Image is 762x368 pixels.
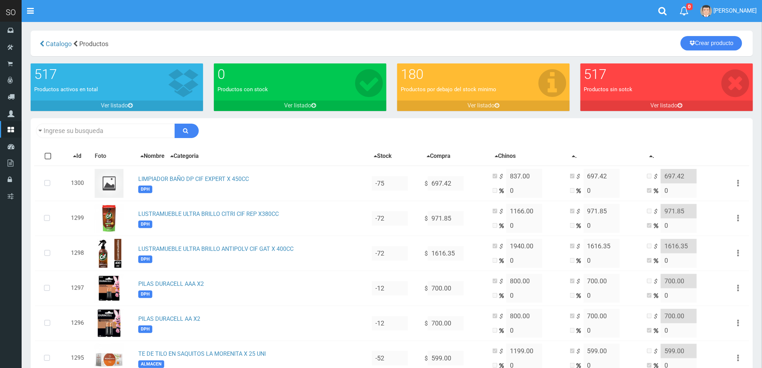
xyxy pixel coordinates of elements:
[68,236,92,271] td: 1298
[138,245,293,252] a: LUSTRAMUEBLE ULTRA BRILLO ANTIPOLV CIF GAT X 400CC
[714,7,757,14] span: [PERSON_NAME]
[700,5,712,17] img: User Image
[422,236,490,271] td: $
[138,280,204,287] a: PILAS DURACELL AAA X2
[499,278,506,286] i: $
[95,204,124,233] img: ...
[44,40,72,48] a: Catalogo
[138,350,266,357] a: TE DE TILO EN SAQUITOS LA MORENITA X 25 UNI
[422,271,490,306] td: $
[422,166,490,201] td: $
[570,152,579,161] button: .
[647,152,656,161] button: .
[138,221,152,228] span: DPH
[138,186,152,193] span: DPH
[654,208,661,216] i: $
[467,102,494,109] font: Ver listado
[425,152,453,161] button: Compra
[138,360,164,368] span: ALMACEN
[34,86,98,93] font: Productos activos en total
[499,312,506,321] i: $
[577,173,584,181] i: $
[686,3,693,10] span: 0
[581,101,753,111] a: Ver listado
[31,101,203,111] a: Ver listado
[95,169,124,198] img: ...
[654,243,661,251] i: $
[36,124,175,138] input: Ingrese su busqueda
[138,325,152,333] span: DPH
[34,66,57,82] font: 517
[138,315,200,322] a: PILAS DURACELL AA X2
[71,152,84,161] button: Id
[577,312,584,321] i: $
[101,102,128,109] font: Ver listado
[138,256,152,263] span: DPH
[577,347,584,356] i: $
[577,208,584,216] i: $
[68,271,92,306] td: 1297
[68,201,92,236] td: 1299
[499,173,506,181] i: $
[584,66,607,82] font: 517
[138,176,249,182] a: LIMPIADOR BAÑO DP CIF EXPERT X 450CC
[577,243,584,251] i: $
[401,66,423,82] font: 180
[68,166,92,201] td: 1300
[79,40,108,48] span: Productos
[499,208,506,216] i: $
[397,101,570,111] a: Ver listado
[584,86,633,93] font: Productos sin sotck
[168,152,201,161] button: Categoria
[68,306,92,341] td: 1296
[95,274,124,303] img: ...
[654,173,661,181] i: $
[422,201,490,236] td: $
[577,278,584,286] i: $
[92,147,135,166] th: Foto
[214,101,386,111] a: Ver listado
[138,291,152,298] span: DPH
[372,152,394,161] button: Stock
[46,40,72,48] span: Catalogo
[138,152,167,161] button: Nombre
[499,243,506,251] i: $
[95,309,124,338] img: ...
[138,210,279,217] a: LUSTRAMUEBLE ULTRA BRILLO CITRI CIF REP X380CC
[654,278,661,286] i: $
[218,66,225,82] font: 0
[284,102,311,109] font: Ver listado
[218,86,268,93] font: Productos con stock
[654,312,661,321] i: $
[499,347,506,356] i: $
[422,306,490,341] td: $
[493,152,518,161] button: Chinos
[651,102,678,109] font: Ver listado
[401,86,496,93] font: Productos por debajo del stock minimo
[681,36,742,50] a: Crear producto
[97,239,121,268] img: ...
[654,347,661,356] i: $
